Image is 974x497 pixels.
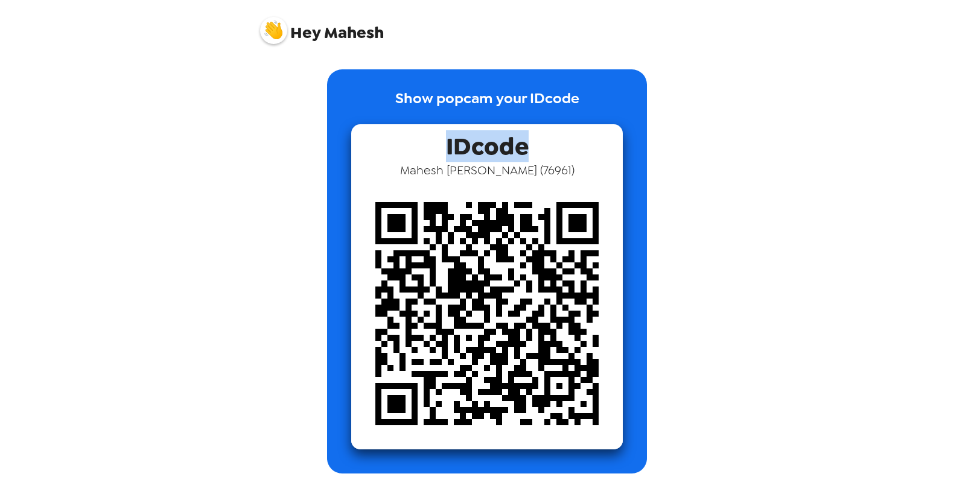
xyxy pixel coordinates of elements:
span: Mahesh [260,11,384,41]
span: Hey [290,22,320,43]
img: profile pic [260,17,287,44]
img: qr code [351,178,623,449]
span: Mahesh [PERSON_NAME] ( 76961 ) [400,162,575,178]
p: Show popcam your IDcode [395,87,579,124]
span: IDcode [446,124,529,162]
